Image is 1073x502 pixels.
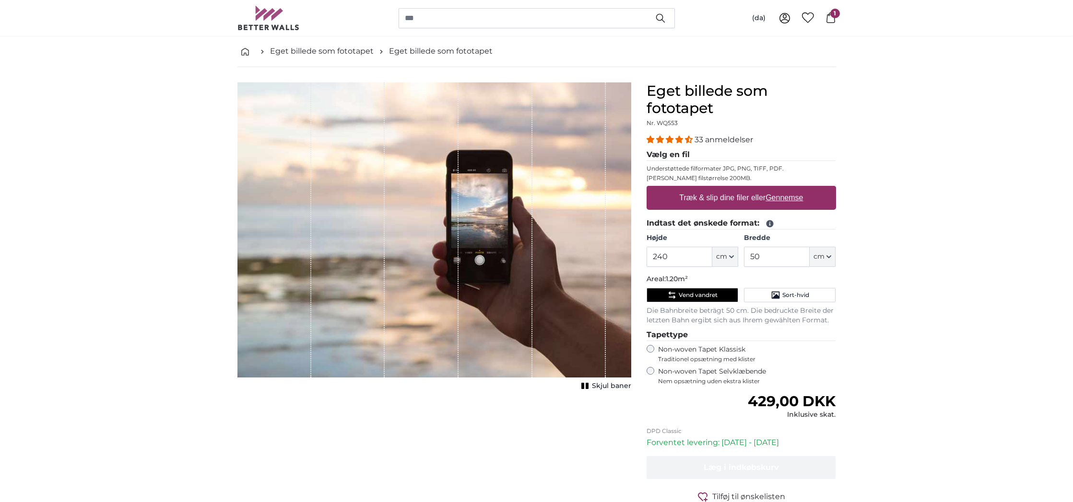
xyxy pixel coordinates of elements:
span: Traditionel opsætning med klister [658,355,836,363]
label: Non-woven Tapet Selvklæbende [658,367,836,385]
label: Højde [647,233,738,243]
span: Vend vandret [679,291,718,299]
nav: breadcrumbs [237,36,836,67]
button: Vend vandret [647,288,738,302]
span: Skjul baner [592,381,631,391]
button: Skjul baner [578,379,631,393]
p: Die Bahnbreite beträgt 50 cm. Die bedruckte Breite der letzten Bahn ergibt sich aus Ihrem gewählt... [647,306,836,325]
button: Sort-hvid [744,288,836,302]
button: Læg i indkøbskurv [647,456,836,479]
a: Eget billede som fototapet [270,46,374,57]
span: cm [814,252,825,262]
span: Nem opsætning uden ekstra klister [658,377,836,385]
span: 4.33 stars [647,135,695,144]
span: cm [716,252,727,262]
button: (da) [744,10,773,27]
div: Inklusive skat. [748,410,836,420]
p: Areal: [647,274,836,284]
div: 1 of 1 [237,82,631,393]
span: 429,00 DKK [748,392,836,410]
label: Non-woven Tapet Klassisk [658,345,836,363]
span: Nr. WQ553 [647,119,678,126]
h1: Eget billede som fototapet [647,82,836,117]
label: Bredde [744,233,836,243]
span: 33 anmeldelser [695,135,753,144]
span: Sort-hvid [782,291,809,299]
u: Gennemse [766,194,803,202]
p: DPD Classic [647,427,836,435]
img: Betterwalls [237,6,300,30]
legend: Vælg en fil [647,149,836,161]
button: cm [810,247,836,267]
span: Læg i indkøbskurv [704,463,779,472]
p: [PERSON_NAME] filstørrelse 200MB. [647,174,836,182]
label: Træk & slip dine filer eller [675,188,807,207]
p: Understøttede filformater JPG, PNG, TIFF, PDF. [647,165,836,172]
span: 1 [830,9,840,18]
legend: Tapettype [647,329,836,341]
a: Eget billede som fototapet [389,46,493,57]
p: Forventet levering: [DATE] - [DATE] [647,437,836,448]
button: cm [712,247,738,267]
span: 1.20m² [666,274,688,283]
legend: Indtast det ønskede format: [647,217,836,229]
